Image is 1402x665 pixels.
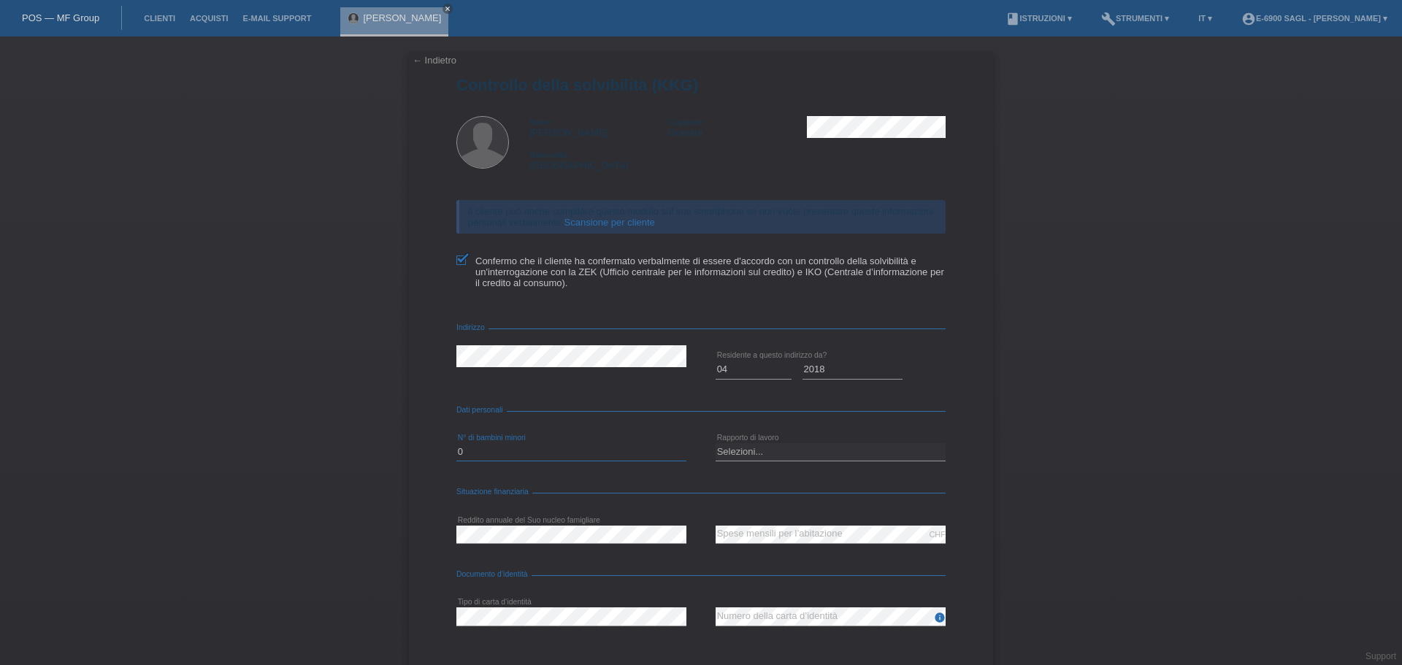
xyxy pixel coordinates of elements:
[413,55,456,66] a: ← Indietro
[564,217,655,228] a: Scansione per cliente
[529,150,567,159] span: Nationalità
[1234,14,1395,23] a: account_circleE-6900 Sagl - [PERSON_NAME] ▾
[529,116,668,138] div: [PERSON_NAME]
[456,570,532,578] span: Documento d’identità
[1191,14,1219,23] a: IT ▾
[1101,12,1116,26] i: build
[236,14,319,23] a: E-mail Support
[1241,12,1256,26] i: account_circle
[444,5,451,12] i: close
[22,12,99,23] a: POS — MF Group
[456,488,532,496] span: Situazione finanziaria
[443,4,453,14] a: close
[456,323,489,331] span: Indirizzo
[668,118,703,126] span: Cognome
[529,118,551,126] span: Nome
[529,149,668,171] div: [GEOGRAPHIC_DATA]
[934,616,946,625] a: info
[998,14,1079,23] a: bookIstruzioni ▾
[183,14,236,23] a: Acquisti
[934,612,946,623] i: info
[929,530,946,539] div: CHF
[1094,14,1176,23] a: buildStrumenti ▾
[456,200,946,234] div: Il cliente può anche compilare questo modulo sul suo smartphone se non vuole presentare queste in...
[363,12,441,23] a: [PERSON_NAME]
[456,255,946,288] label: Confermo che il cliente ha confermato verbalmente di essere d'accordo con un controllo della solv...
[456,406,507,414] span: Dati personali
[137,14,183,23] a: Clienti
[456,76,946,94] h1: Controllo della solvibilità (KKG)
[1005,12,1020,26] i: book
[1365,651,1396,661] a: Support
[668,116,807,138] div: Granata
